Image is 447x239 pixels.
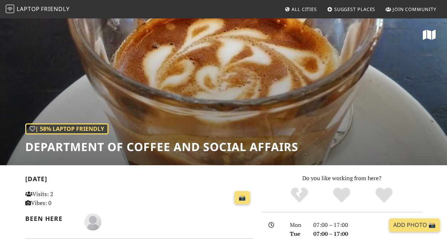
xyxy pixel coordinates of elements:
h1: Department of Coffee and Social Affairs [25,140,298,154]
span: Friendly [41,5,69,13]
a: Suggest Places [324,3,378,16]
span: All Cities [292,6,317,12]
div: Mon [286,221,309,230]
img: LaptopFriendly [6,5,14,13]
p: Visits: 2 Vibes: 0 [25,190,96,208]
div: Yes [321,187,363,204]
div: 07:00 – 17:00 [309,221,426,230]
div: 07:00 – 17:00 [309,229,426,239]
a: LaptopFriendly LaptopFriendly [6,3,70,16]
span: Laptop [17,5,40,13]
p: Do you like working from here? [262,174,422,183]
div: No [278,187,321,204]
div: Tue [286,229,309,239]
img: blank-535327c66bd565773addf3077783bbfce4b00ec00e9fd257753287c682c7fa38.png [84,213,101,230]
h2: Been here [25,215,76,222]
h2: [DATE] [25,175,253,185]
a: Join Community [383,3,439,16]
a: 📸 [234,191,250,205]
a: All Cities [282,3,320,16]
div: Definitely! [363,187,405,204]
a: Add Photo 📸 [389,218,440,232]
div: | 58% Laptop Friendly [25,123,108,135]
span: Andrew Spencer [84,217,101,225]
span: Join Community [393,6,436,12]
span: Suggest Places [334,6,376,12]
